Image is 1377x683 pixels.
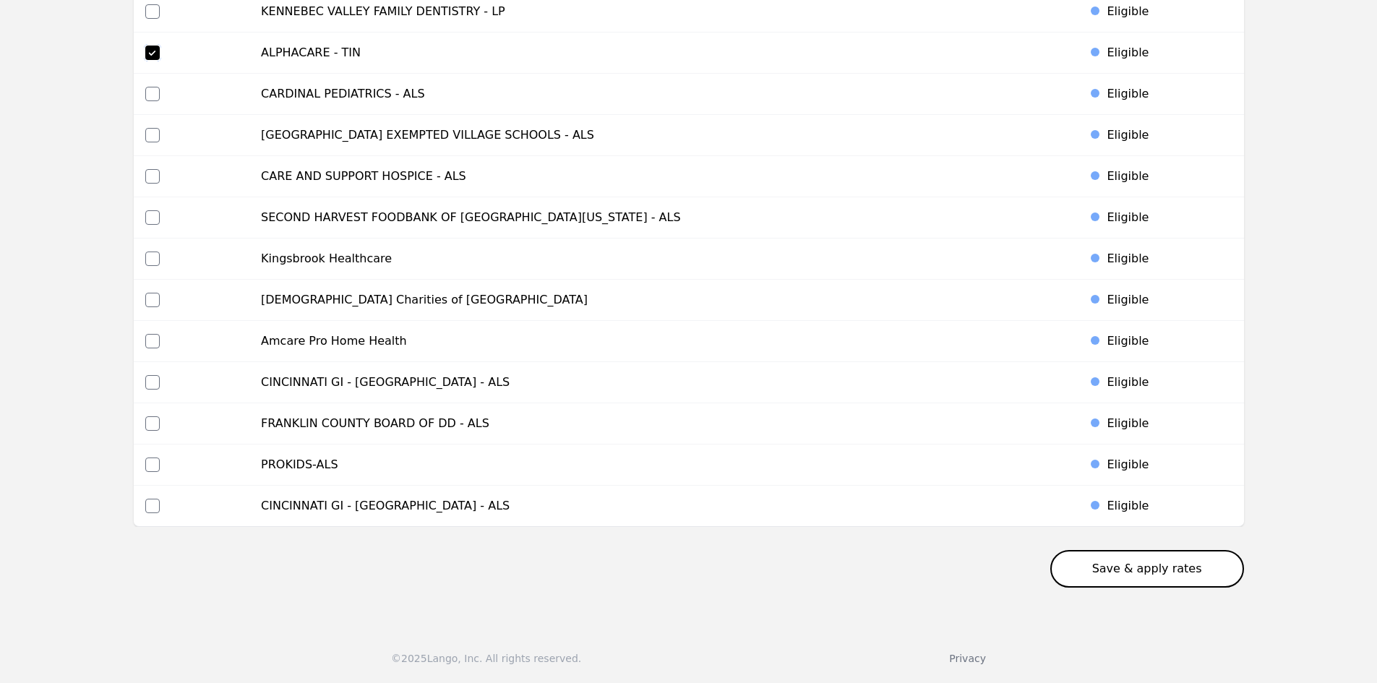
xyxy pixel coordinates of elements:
div: Eligible [1107,415,1232,432]
div: Eligible [1107,209,1232,226]
td: FRANKLIN COUNTY BOARD OF DD - ALS [249,403,1072,444]
div: Eligible [1107,497,1232,515]
td: CARE AND SUPPORT HOSPICE - ALS [249,156,1072,197]
td: CINCINNATI GI - [GEOGRAPHIC_DATA] - ALS [249,362,1072,403]
a: Privacy [949,653,986,664]
div: Eligible [1107,332,1232,350]
td: Amcare Pro Home Health [249,321,1072,362]
div: Eligible [1107,126,1232,144]
td: ALPHACARE - TIN [249,33,1072,74]
div: Eligible [1107,44,1232,61]
div: Eligible [1107,456,1232,473]
div: Eligible [1107,3,1232,20]
div: Eligible [1107,85,1232,103]
td: SECOND HARVEST FOODBANK OF [GEOGRAPHIC_DATA][US_STATE] - ALS [249,197,1072,239]
td: Kingsbrook Healthcare [249,239,1072,280]
div: Eligible [1107,168,1232,185]
div: Eligible [1107,291,1232,309]
button: Save & apply rates [1050,550,1244,588]
td: [GEOGRAPHIC_DATA] EXEMPTED VILLAGE SCHOOLS - ALS [249,115,1072,156]
div: © 2025 Lango, Inc. All rights reserved. [391,651,581,666]
td: PROKIDS-ALS [249,444,1072,486]
div: Eligible [1107,250,1232,267]
td: [DEMOGRAPHIC_DATA] Charities of [GEOGRAPHIC_DATA] [249,280,1072,321]
td: CINCINNATI GI - [GEOGRAPHIC_DATA] - ALS [249,486,1072,527]
div: Eligible [1107,374,1232,391]
td: CARDINAL PEDIATRICS - ALS [249,74,1072,115]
